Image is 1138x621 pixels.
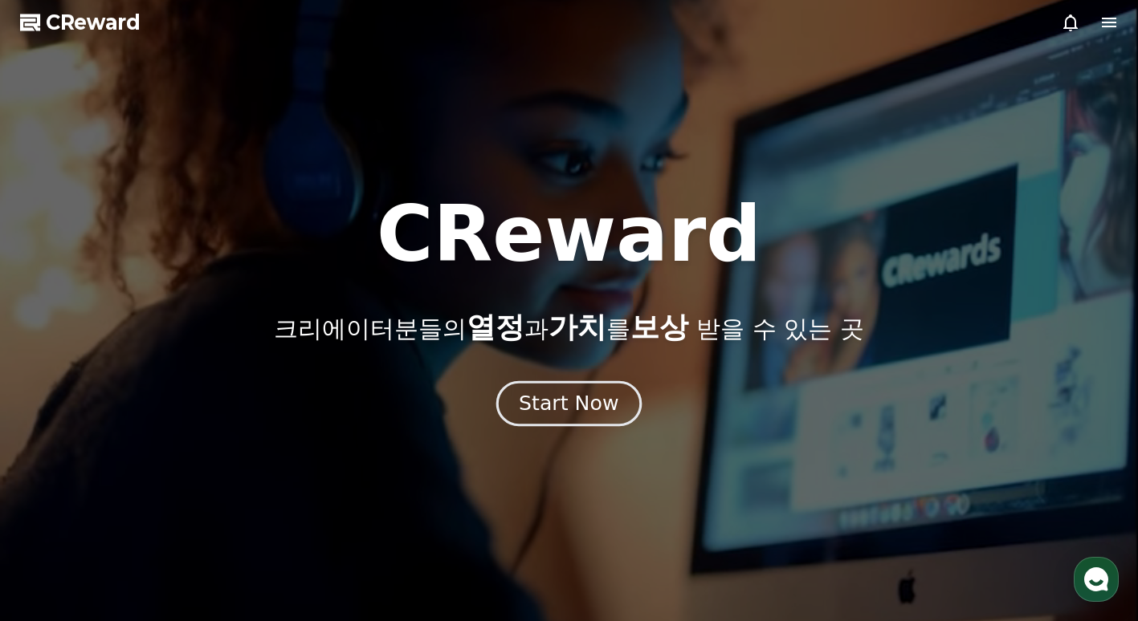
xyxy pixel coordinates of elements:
[519,390,618,417] div: Start Now
[20,10,141,35] a: CReward
[46,10,141,35] span: CReward
[248,512,267,525] span: 설정
[51,512,60,525] span: 홈
[207,488,308,528] a: 설정
[630,310,688,343] span: 보상
[106,488,207,528] a: 대화
[5,488,106,528] a: 홈
[147,513,166,526] span: 대화
[377,196,761,273] h1: CReward
[500,398,638,413] a: Start Now
[467,310,524,343] span: 열정
[496,381,642,427] button: Start Now
[549,310,606,343] span: 가치
[274,311,863,343] p: 크리에이터분들의 과 를 받을 수 있는 곳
